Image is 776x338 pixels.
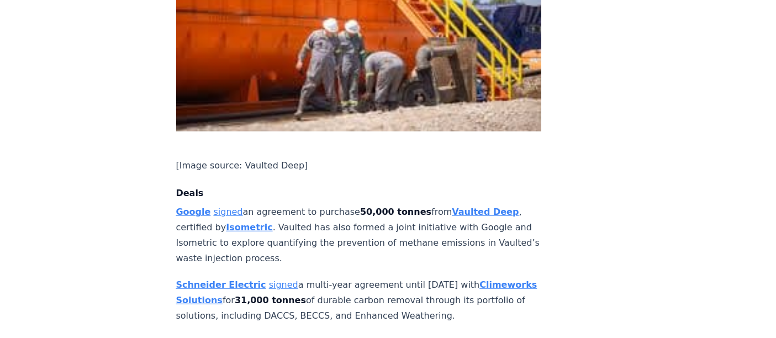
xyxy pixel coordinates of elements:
p: [Image source: Vaulted Deep] [176,158,542,173]
strong: Deals [176,188,204,198]
strong: 50,000 tonnes [360,207,431,217]
strong: 31,000 tonnes [235,295,306,305]
a: Vaulted Deep [452,207,519,217]
p: an agreement to purchase from , certified by . Vaulted has also formed a joint initiative with Go... [176,204,542,266]
a: Google [176,207,211,217]
a: signed [214,207,243,217]
p: a multi-year agreement until [DATE] with for of durable carbon removal through its portfolio of s... [176,277,542,324]
a: Schneider Electric [176,279,266,290]
a: signed [269,279,298,290]
a: Isometric [226,222,273,233]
